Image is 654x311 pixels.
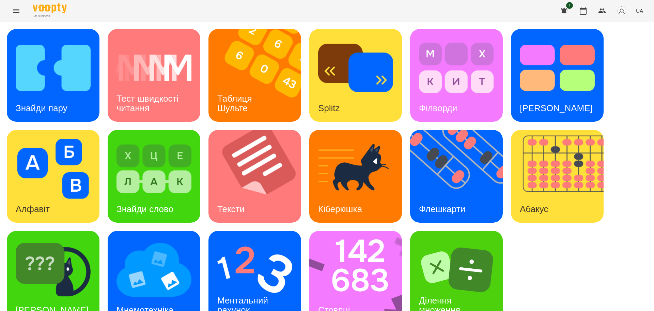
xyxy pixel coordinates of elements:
[217,93,254,113] h3: Таблиця Шульте
[566,2,573,9] span: 1
[16,204,50,214] h3: Алфавіт
[419,240,494,300] img: Ділення множення
[410,29,503,122] a: ФілвордиФілворди
[419,103,457,113] h3: Філворди
[108,29,200,122] a: Тест швидкості читанняТест швидкості читання
[520,204,548,214] h3: Абакус
[410,130,503,223] a: ФлешкартиФлешкарти
[617,6,626,16] img: avatar_s.png
[633,4,646,17] button: UA
[108,130,200,223] a: Знайди словоЗнайди слово
[511,130,612,223] img: Абакус
[208,29,301,122] a: Таблиця ШультеТаблиця Шульте
[520,38,595,98] img: Тест Струпа
[116,240,191,300] img: Мнемотехніка
[116,204,173,214] h3: Знайди слово
[309,130,402,223] a: КіберкішкаКіберкішка
[309,29,402,122] a: SplitzSplitz
[410,130,511,223] img: Флешкарти
[33,14,67,18] span: For Business
[116,93,181,113] h3: Тест швидкості читання
[116,38,191,98] img: Тест швидкості читання
[217,240,292,300] img: Ментальний рахунок
[208,130,301,223] a: ТекстиТексти
[318,139,393,199] img: Кіберкішка
[318,103,340,113] h3: Splitz
[318,204,362,214] h3: Кіберкішка
[419,204,465,214] h3: Флешкарти
[511,130,604,223] a: АбакусАбакус
[520,103,593,113] h3: [PERSON_NAME]
[7,29,99,122] a: Знайди паруЗнайди пару
[16,139,91,199] img: Алфавіт
[419,38,494,98] img: Філворди
[7,130,99,223] a: АлфавітАлфавіт
[318,38,393,98] img: Splitz
[8,3,25,19] button: Menu
[33,3,67,13] img: Voopty Logo
[208,130,310,223] img: Тексти
[511,29,604,122] a: Тест Струпа[PERSON_NAME]
[116,139,191,199] img: Знайди слово
[16,240,91,300] img: Знайди Кіберкішку
[16,38,91,98] img: Знайди пару
[217,204,245,214] h3: Тексти
[16,103,67,113] h3: Знайди пару
[636,7,643,14] span: UA
[208,29,310,122] img: Таблиця Шульте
